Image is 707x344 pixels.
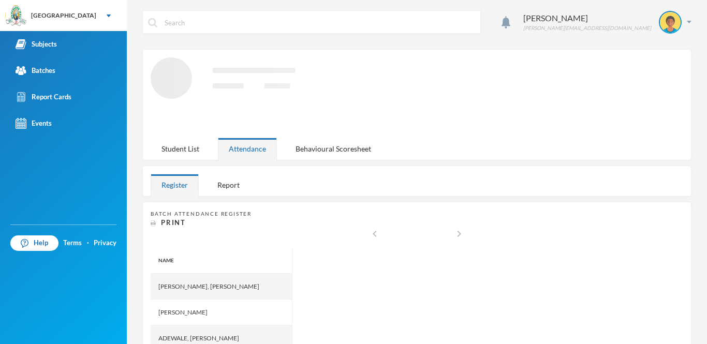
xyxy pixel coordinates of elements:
div: Events [16,118,52,129]
div: [PERSON_NAME] [151,300,292,325]
div: [PERSON_NAME], [PERSON_NAME] [151,274,292,300]
i: chevron_right [453,228,465,240]
div: [GEOGRAPHIC_DATA] [31,11,96,20]
span: Batch Attendance Register [151,211,252,217]
a: Help [10,235,58,251]
input: Search [164,11,475,34]
div: Name [151,248,292,274]
a: Terms [63,238,82,248]
div: [PERSON_NAME][EMAIL_ADDRESS][DOMAIN_NAME] [523,24,651,32]
div: Student List [151,138,210,160]
img: search [148,18,157,27]
span: Print [161,218,186,227]
div: · [87,238,89,248]
img: STUDENT [660,12,681,33]
div: [PERSON_NAME] [523,12,651,24]
img: logo [6,6,26,26]
svg: Loading interface... [151,57,668,130]
div: Behavioural Scoresheet [285,138,382,160]
div: Report Cards [16,92,71,102]
a: Privacy [94,238,116,248]
div: Register [151,174,199,196]
i: chevron_left [369,228,381,240]
div: Report [207,174,251,196]
div: Batches [16,65,55,76]
div: Attendance [218,138,277,160]
div: Subjects [16,39,57,50]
